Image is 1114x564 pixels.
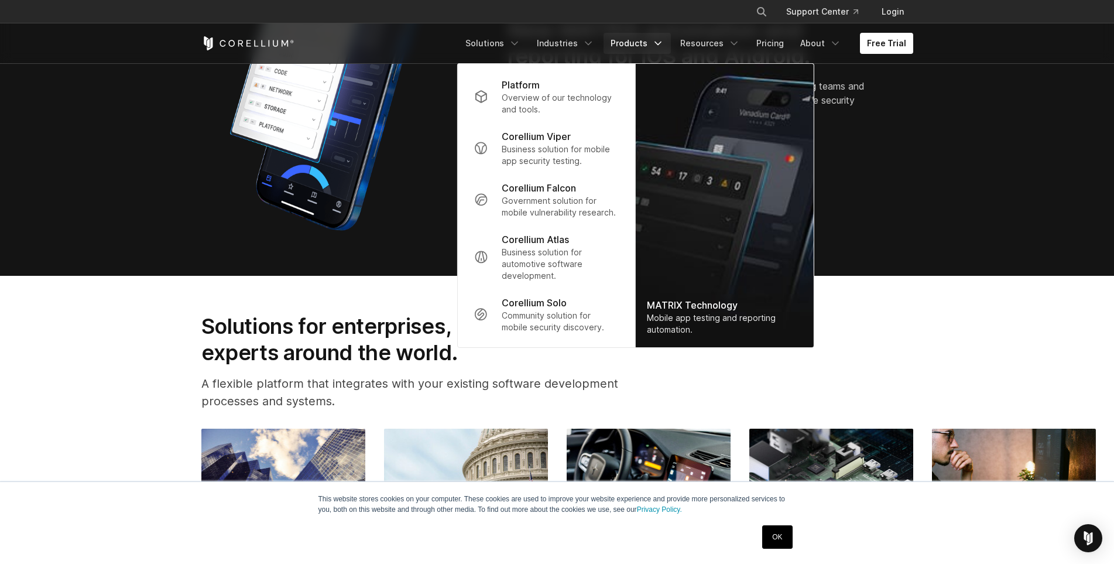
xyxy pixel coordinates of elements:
p: Community solution for mobile security discovery. [502,310,618,333]
div: Open Intercom Messenger [1074,524,1102,552]
a: About [793,33,848,54]
p: Government solution for mobile vulnerability research. [502,195,618,218]
p: Corellium Falcon [502,181,576,195]
div: Navigation Menu [458,33,913,54]
p: Business solution for mobile app security testing. [502,143,618,167]
button: Search [751,1,772,22]
a: Resources [673,33,747,54]
img: Enterprise [201,429,365,531]
a: Industries [530,33,601,54]
a: Products [604,33,671,54]
p: Overview of our technology and tools. [502,92,618,115]
img: Matrix_WebNav_1x [635,64,813,347]
img: Government [384,429,548,531]
p: Business solution for automotive software development. [502,247,618,282]
p: Corellium Atlas [502,233,569,247]
img: Hardware [749,429,913,531]
p: Corellium Solo [502,296,567,310]
p: This website stores cookies on your computer. These cookies are used to improve your website expe... [318,494,796,515]
a: Platform Overview of our technology and tools. [464,71,628,122]
a: Corellium Viper Business solution for mobile app security testing. [464,122,628,174]
h2: Solutions for enterprises, governments, and experts around the world. [201,313,668,365]
p: Platform [502,78,540,92]
a: Corellium Solo Community solution for mobile security discovery. [464,289,628,340]
a: Login [872,1,913,22]
a: Corellium Falcon Government solution for mobile vulnerability research. [464,174,628,225]
div: Mobile app testing and reporting automation. [647,312,801,336]
p: Corellium Viper [502,129,571,143]
div: Navigation Menu [742,1,913,22]
a: Privacy Policy. [637,505,682,514]
a: MATRIX Technology Mobile app testing and reporting automation. [635,64,813,347]
div: MATRIX Technology [647,298,801,312]
img: Education [932,429,1096,531]
img: Automotive [567,429,731,531]
a: Free Trial [860,33,913,54]
a: Solutions [458,33,527,54]
a: Support Center [777,1,868,22]
a: Corellium Atlas Business solution for automotive software development. [464,225,628,289]
p: A flexible platform that integrates with your existing software development processes and systems. [201,375,668,410]
a: Corellium Home [201,36,294,50]
a: Pricing [749,33,791,54]
a: OK [762,525,792,549]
